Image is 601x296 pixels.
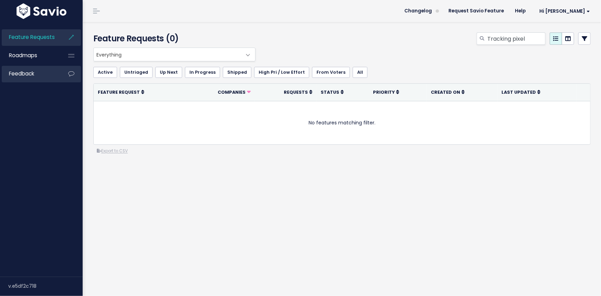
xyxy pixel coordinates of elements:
a: Help [509,6,531,16]
span: Companies [218,89,246,95]
a: Status [321,89,344,95]
a: Feature Requests [2,29,57,45]
span: Priority [373,89,395,95]
a: Feature Request [98,89,144,95]
span: Roadmaps [9,52,37,59]
a: High Pri / Low Effort [254,67,309,78]
span: Created On [431,89,460,95]
div: v.e5df2c718 [8,277,83,295]
a: In Progress [185,67,220,78]
a: Active [93,67,117,78]
a: From Voters [312,67,350,78]
span: Status [321,89,339,95]
ul: Filter feature requests [93,67,591,78]
a: Feedback [2,66,57,82]
a: Up Next [155,67,182,78]
span: Feedback [9,70,34,77]
input: Search features... [487,32,546,45]
h4: Feature Requests (0) [93,32,252,45]
a: Shipped [223,67,251,78]
a: Roadmaps [2,48,57,63]
a: Last Updated [501,89,540,95]
a: Export to CSV [97,148,128,154]
a: Priority [373,89,400,95]
a: Hi [PERSON_NAME] [531,6,595,17]
span: Last Updated [501,89,536,95]
a: Created On [431,89,465,95]
span: Everything [94,48,241,61]
span: Changelog [404,9,432,13]
a: All [353,67,367,78]
span: Feature Requests [9,33,55,41]
a: Untriaged [120,67,153,78]
span: Feature Request [98,89,140,95]
span: Hi [PERSON_NAME] [539,9,590,14]
a: Companies [218,89,251,95]
a: Request Savio Feature [443,6,509,16]
span: Everything [93,48,256,61]
span: Requests [284,89,308,95]
img: logo-white.9d6f32f41409.svg [15,3,68,19]
a: Requests [284,89,312,95]
td: No features matching filter. [94,101,590,144]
